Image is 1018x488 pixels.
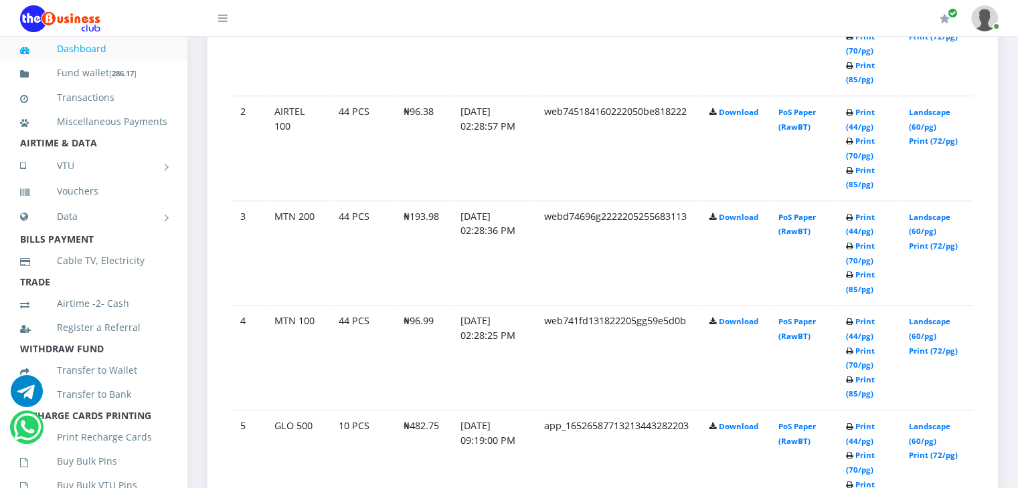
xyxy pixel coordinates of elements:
[846,107,875,132] a: Print (44/pg)
[452,201,535,304] td: [DATE] 02:28:36 PM
[908,31,957,41] a: Print (72/pg)
[20,33,167,64] a: Dashboard
[20,312,167,343] a: Register a Referral
[20,5,100,32] img: Logo
[20,422,167,453] a: Print Recharge Cards
[846,374,875,399] a: Print (85/pg)
[20,149,167,182] a: VTU
[266,96,329,199] td: AIRTEL 100
[396,96,451,199] td: ₦96.38
[778,316,816,341] a: PoS Paper (RawBT)
[536,305,700,408] td: web741fd131822205gg59e5d0b
[846,241,875,265] a: Print (70/pg)
[20,200,167,233] a: Data
[846,60,875,85] a: Print (85/pg)
[908,212,950,237] a: Landscape (60/pg)
[940,13,950,24] i: Renew/Upgrade Subscription
[20,176,167,207] a: Vouchers
[908,450,957,460] a: Print (72/pg)
[719,212,758,222] a: Download
[719,421,758,431] a: Download
[331,96,394,199] td: 44 PCS
[846,165,875,190] a: Print (85/pg)
[846,421,875,446] a: Print (44/pg)
[20,355,167,386] a: Transfer to Wallet
[971,5,998,31] img: User
[778,107,816,132] a: PoS Paper (RawBT)
[232,201,265,304] td: 3
[846,269,875,294] a: Print (85/pg)
[846,212,875,237] a: Print (44/pg)
[908,107,950,132] a: Landscape (60/pg)
[452,305,535,408] td: [DATE] 02:28:25 PM
[20,245,167,276] a: Cable TV, Electricity
[778,212,816,237] a: PoS Paper (RawBT)
[20,82,167,113] a: Transactions
[536,201,700,304] td: webd74696g2222205255683113
[948,8,958,18] span: Renew/Upgrade Subscription
[396,201,451,304] td: ₦193.98
[908,241,957,251] a: Print (72/pg)
[109,68,137,78] small: [ ]
[908,136,957,146] a: Print (72/pg)
[331,201,394,304] td: 44 PCS
[719,107,758,117] a: Download
[846,136,875,160] a: Print (70/pg)
[232,305,265,408] td: 4
[778,421,816,446] a: PoS Paper (RawBT)
[232,96,265,199] td: 2
[396,305,451,408] td: ₦96.99
[13,421,41,443] a: Chat for support
[908,316,950,341] a: Landscape (60/pg)
[20,106,167,137] a: Miscellaneous Payments
[908,346,957,356] a: Print (72/pg)
[112,68,134,78] b: 286.17
[20,57,167,89] a: Fund wallet[286.17]
[719,316,758,326] a: Download
[20,446,167,477] a: Buy Bulk Pins
[11,385,43,407] a: Chat for support
[536,96,700,199] td: web745184160222050be818222
[846,346,875,370] a: Print (70/pg)
[20,379,167,410] a: Transfer to Bank
[846,316,875,341] a: Print (44/pg)
[908,421,950,446] a: Landscape (60/pg)
[331,305,394,408] td: 44 PCS
[20,288,167,319] a: Airtime -2- Cash
[266,201,329,304] td: MTN 200
[266,305,329,408] td: MTN 100
[846,450,875,475] a: Print (70/pg)
[452,96,535,199] td: [DATE] 02:28:57 PM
